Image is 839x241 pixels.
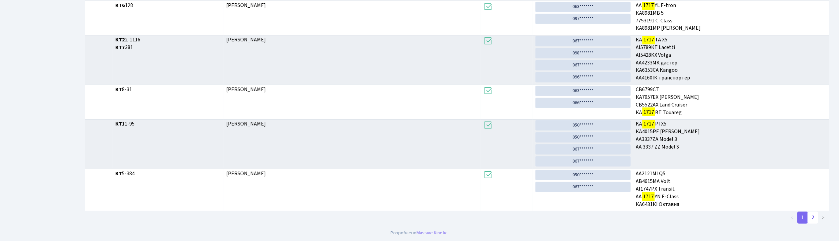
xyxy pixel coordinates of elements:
span: AA2121MI Q5 АВ4615МА Volt АІ1747РХ Transit АА YN E-Class КА6431КІ Октавия [636,170,826,208]
b: КТ [115,120,122,128]
span: 11-95 [115,120,221,128]
b: КТ6 [115,2,125,9]
span: КА ТА X5 AI5789KT Lacetti AI5428KX Volga АА4233МК дастер КА6353СА Kangoo АА4160ІК транспортер [636,36,826,82]
span: [PERSON_NAME] [226,86,266,93]
a: 1 [797,212,808,224]
b: КТ [115,170,122,177]
span: 128 [115,2,221,9]
mark: 1717 [642,192,655,201]
mark: 1717 [642,1,655,10]
span: 8-31 [115,86,221,93]
span: СВ6799СТ КА7957ЕХ [PERSON_NAME] СВ5522АХ Land Cruiser КА ВТ Touareg [636,86,826,116]
b: КТ7 [115,44,125,51]
span: 2-1116 381 [115,36,221,51]
span: [PERSON_NAME] [226,120,266,128]
span: KA РІ Х5 КА4015РЕ [PERSON_NAME] АА3337ZA Model 3 АА 3337 ZZ Model S [636,120,826,151]
a: > [818,212,829,224]
b: КТ [115,86,122,93]
mark: 1717 [642,35,655,44]
a: 2 [808,212,818,224]
span: AA YL E-tron КА8981МВ 5 7753191 C-Class КА8981МР [PERSON_NAME] [636,2,826,32]
mark: 1717 [642,119,655,129]
span: 5-384 [115,170,221,178]
b: КТ2 [115,36,125,43]
div: Розроблено . [391,229,448,237]
span: [PERSON_NAME] [226,36,266,43]
span: [PERSON_NAME] [226,170,266,177]
a: Massive Kinetic [417,229,447,236]
mark: 1717 [642,107,655,117]
span: [PERSON_NAME] [226,2,266,9]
